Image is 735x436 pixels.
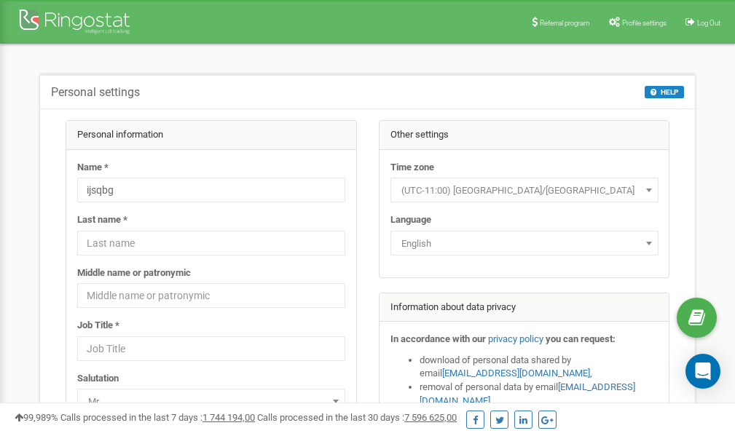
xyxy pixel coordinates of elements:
span: (UTC-11:00) Pacific/Midway [390,178,659,202]
span: Log Out [697,19,720,27]
label: Name * [77,161,109,175]
span: Mr. [82,392,340,412]
span: English [396,234,653,254]
span: Calls processed in the last 7 days : [60,412,255,423]
input: Middle name or patronymic [77,283,345,308]
div: Personal information [66,121,356,150]
label: Job Title * [77,319,119,333]
label: Middle name or patronymic [77,266,191,280]
label: Last name * [77,213,127,227]
h5: Personal settings [51,86,140,99]
div: Other settings [380,121,669,150]
label: Language [390,213,431,227]
strong: you can request: [546,333,616,344]
u: 1 744 194,00 [203,412,255,423]
span: English [390,231,659,255]
button: HELP [645,86,684,98]
span: (UTC-11:00) Pacific/Midway [396,181,653,201]
input: Last name [77,231,345,255]
u: 7 596 625,00 [404,412,457,423]
input: Job Title [77,336,345,361]
strong: In accordance with our [390,333,486,344]
span: Mr. [77,389,345,413]
div: Information about data privacy [380,293,669,322]
a: privacy policy [488,333,543,344]
div: Open Intercom Messenger [685,354,720,389]
input: Name [77,178,345,202]
span: Calls processed in the last 30 days : [257,412,457,423]
span: Referral program [540,19,590,27]
a: [EMAIL_ADDRESS][DOMAIN_NAME] [442,368,590,378]
span: 99,989% [15,412,58,423]
label: Time zone [390,161,434,175]
li: removal of personal data by email , [420,381,659,408]
li: download of personal data shared by email , [420,354,659,381]
label: Salutation [77,372,119,386]
span: Profile settings [622,19,667,27]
